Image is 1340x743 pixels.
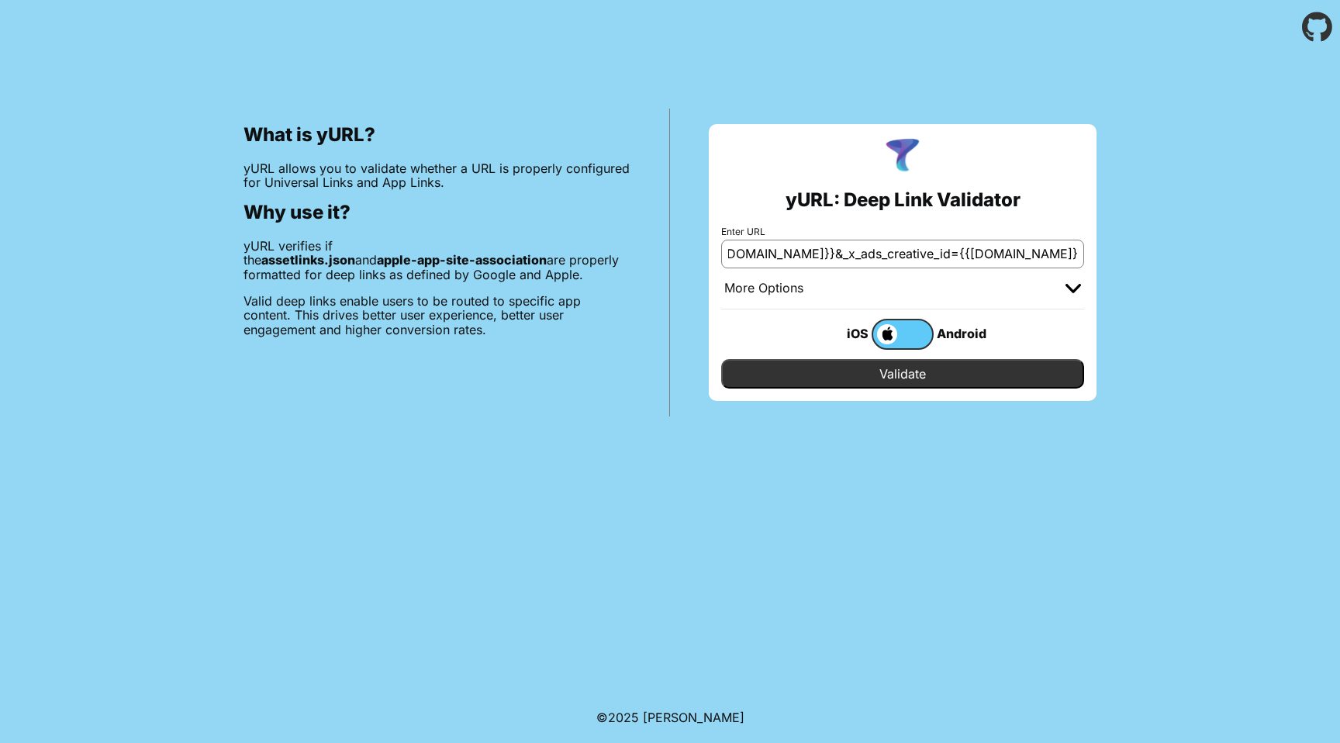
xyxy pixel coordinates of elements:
[721,240,1084,268] input: e.g. https://app.chayev.com/xyx
[1065,284,1081,293] img: chevron
[261,252,355,268] b: assetlinks.json
[243,239,630,282] p: yURL verifies if the and are properly formatted for deep links as defined by Google and Apple.
[721,359,1084,389] input: Validate
[243,202,630,223] h2: Why use it?
[377,252,547,268] b: apple-app-site-association
[724,281,803,296] div: More Options
[721,226,1084,237] label: Enter URL
[243,294,630,337] p: Valid deep links enable users to be routed to specific app content. This drives better user exper...
[608,710,639,725] span: 2025
[243,124,630,146] h2: What is yURL?
[243,161,630,190] p: yURL allows you to validate whether a URL is properly configured for Universal Links and App Links.
[596,692,744,743] footer: ©
[786,189,1021,211] h2: yURL: Deep Link Validator
[934,323,996,344] div: Android
[810,323,872,344] div: iOS
[882,137,923,177] img: yURL Logo
[643,710,744,725] a: Michael Ibragimchayev's Personal Site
